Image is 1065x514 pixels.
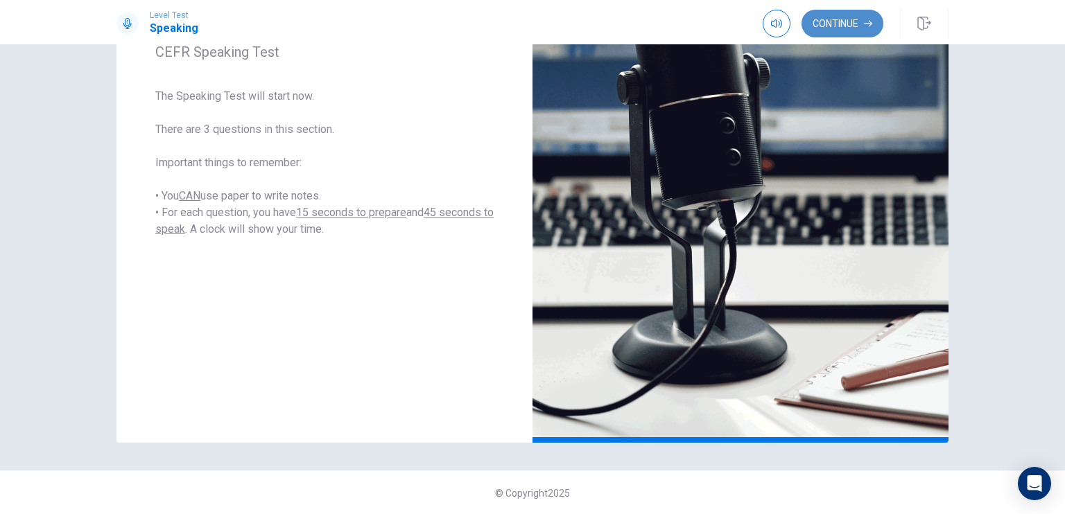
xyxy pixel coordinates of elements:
[179,189,200,202] u: CAN
[150,10,198,20] span: Level Test
[495,488,570,499] span: © Copyright 2025
[155,88,494,238] span: The Speaking Test will start now. There are 3 questions in this section. Important things to reme...
[150,20,198,37] h1: Speaking
[155,44,494,60] span: CEFR Speaking Test
[802,10,883,37] button: Continue
[1018,467,1051,500] div: Open Intercom Messenger
[296,206,406,219] u: 15 seconds to prepare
